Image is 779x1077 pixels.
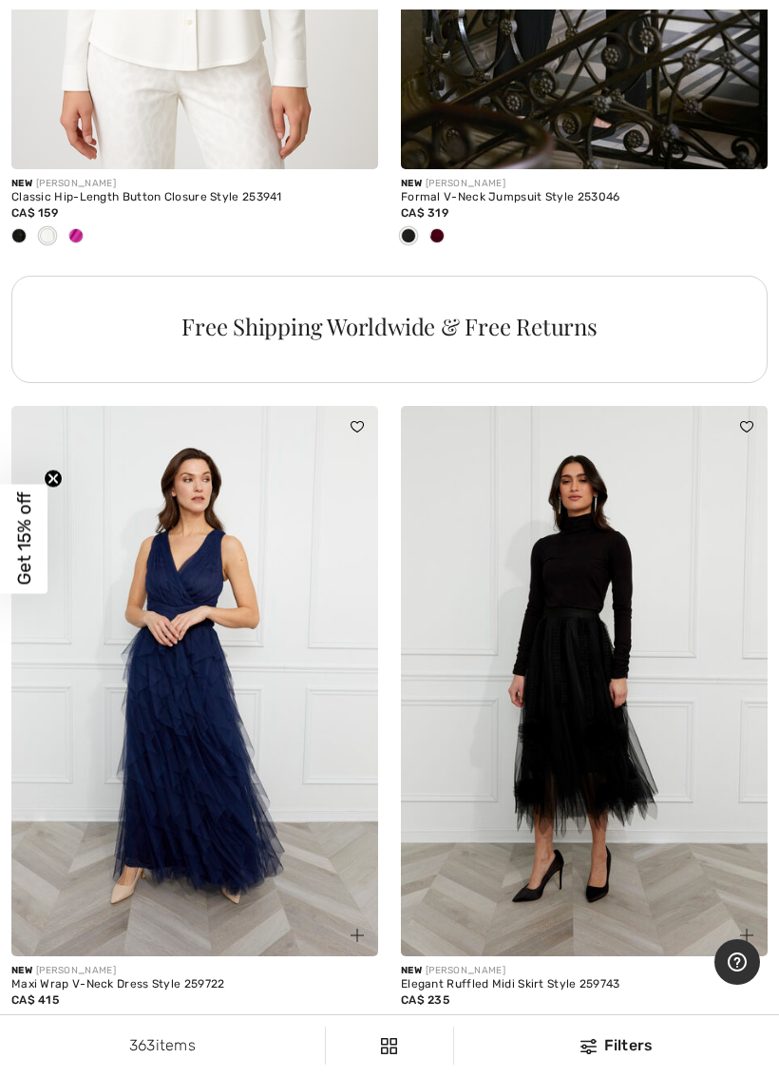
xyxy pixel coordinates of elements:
[11,177,378,191] div: [PERSON_NAME]
[401,178,422,189] span: New
[13,492,35,586] span: Get 15% off
[580,1039,597,1054] img: Filters
[11,964,378,978] div: [PERSON_NAME]
[5,221,33,253] div: Black
[401,206,448,220] span: CA$ 319
[401,964,768,978] div: [PERSON_NAME]
[394,221,423,253] div: Black
[401,406,768,956] img: Elegant Ruffled Midi Skirt Style 259743. Black
[11,965,32,976] span: New
[740,929,753,942] img: plus_v2.svg
[33,221,62,253] div: Vanilla 30
[401,993,449,1007] span: CA$ 235
[401,177,768,191] div: [PERSON_NAME]
[381,1038,397,1054] img: Filters
[401,978,768,991] div: Elegant Ruffled Midi Skirt Style 259743
[740,421,753,433] img: heart_black_full.svg
[62,221,90,253] div: Cosmos
[401,965,422,976] span: New
[11,978,378,991] div: Maxi Wrap V-Neck Dress Style 259722
[351,421,364,433] img: heart_black_full.svg
[88,315,692,337] div: Free Shipping Worldwide & Free Returns
[11,191,378,204] div: Classic Hip-Length Button Closure Style 253941
[44,469,63,488] button: Close teaser
[351,929,364,942] img: plus_v2.svg
[11,993,59,1007] span: CA$ 415
[11,406,378,956] img: Maxi Wrap V-Neck Dress Style 259722. Navy
[11,178,32,189] span: New
[401,191,768,204] div: Formal V-Neck Jumpsuit Style 253046
[465,1034,768,1057] div: Filters
[11,206,58,220] span: CA$ 159
[129,1036,156,1054] span: 363
[423,221,451,253] div: Merlot
[714,939,760,987] iframe: Opens a widget where you can find more information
